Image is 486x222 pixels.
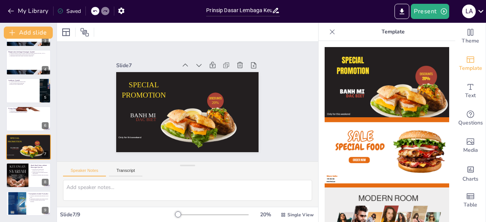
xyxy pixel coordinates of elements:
[10,112,49,113] p: Keadilan menciptakan stabilitas keuangan.
[32,168,49,171] p: Beberapa akad utama dalam [DEMOGRAPHIC_DATA].
[338,23,448,41] p: Template
[455,105,486,132] div: Get real-time input from your audience
[455,187,486,214] div: Add a table
[411,4,449,19] button: Present
[31,164,49,168] p: Akad-Akad Utama dalam Keuangan Syariah
[10,110,49,112] p: Membangun kepercayaan melalui keadilan.
[124,69,169,95] span: SPECIAL PROMOTION
[325,47,449,117] img: thumb-1.png
[11,147,19,149] span: BANH MI
[455,77,486,105] div: Add text boxes
[125,48,185,68] div: Slide 7
[465,91,476,100] span: Text
[133,106,154,115] span: DAC BIET
[60,211,176,218] div: Slide 7 / 9
[32,172,49,174] p: Masing-masing akad memiliki tujuan yang berbeda.
[455,23,486,50] div: Change the overall theme
[42,151,49,157] div: 7
[458,119,483,127] span: Questions
[42,94,49,101] div: 5
[6,191,51,216] div: 9
[80,28,89,37] span: Position
[287,212,314,218] span: Single View
[28,193,49,195] p: Transparansi dalam Transaksi
[6,5,52,17] button: My Library
[463,146,478,154] span: Media
[42,179,49,186] div: 8
[63,168,106,176] button: Speaker Notes
[325,117,449,187] img: thumb-2.png
[462,37,479,45] span: Theme
[6,78,51,103] div: 5
[8,107,49,110] p: Prinsip Keadilan (Al-Adl)
[464,201,477,209] span: Table
[112,121,135,129] span: Only for this weekend
[109,168,143,176] button: Transcript
[10,82,37,84] p: Hadits sebagai pedoman tambahan.
[455,132,486,159] div: Add images, graphics, shapes or video
[30,200,49,202] p: Kontribusi terhadap stabilitas sistem keuangan.
[60,26,72,38] div: Layout
[10,55,49,57] p: Transparansi adalah kunci dalam operasional lembaga ini.
[8,79,38,81] p: Landasan Syariah
[10,81,37,82] p: Al-Qur'an sebagai dasar hukum utama.
[30,198,49,200] p: Membangun hubungan baik dengan nasabah.
[42,66,49,73] div: 4
[32,174,49,176] p: Pentingnya penerapan akad yang benar.
[455,50,486,77] div: Add ready made slides
[6,50,51,75] div: 4
[42,122,49,129] div: 6
[8,137,22,143] span: SPECIAL PROMOTION
[42,207,49,214] div: 9
[10,54,49,55] p: Lembaga ini mengutamakan keadilan dalam setiap transaksi.
[462,175,478,183] span: Charts
[10,53,49,54] p: Lembaga keuangan syariah beroperasi berdasarkan hukum [DEMOGRAPHIC_DATA].
[8,51,49,53] p: Pengenalan Lembaga Keuangan Syariah
[7,154,14,155] span: Only for this weekend
[10,109,49,110] p: Transaksi harus adil dan seimbang.
[6,134,51,159] div: 7
[455,159,486,187] div: Add charts and graphs
[462,5,476,18] div: L A
[6,106,51,131] div: 6
[30,195,49,198] p: Pentingnya mengungkapkan informasi secara jelas.
[12,149,19,150] span: DAC BIET
[394,4,409,19] button: Export to PowerPoint
[256,211,275,218] div: 20 %
[42,38,49,44] div: 3
[10,83,37,85] p: Fatwa DSN-MUI sebagai acuan.
[206,5,271,16] input: Insert title
[459,64,482,72] span: Template
[57,8,81,15] div: Saved
[4,27,53,39] button: Add slide
[462,4,476,19] button: L A
[128,100,154,112] span: BANH MI
[6,163,51,188] div: 8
